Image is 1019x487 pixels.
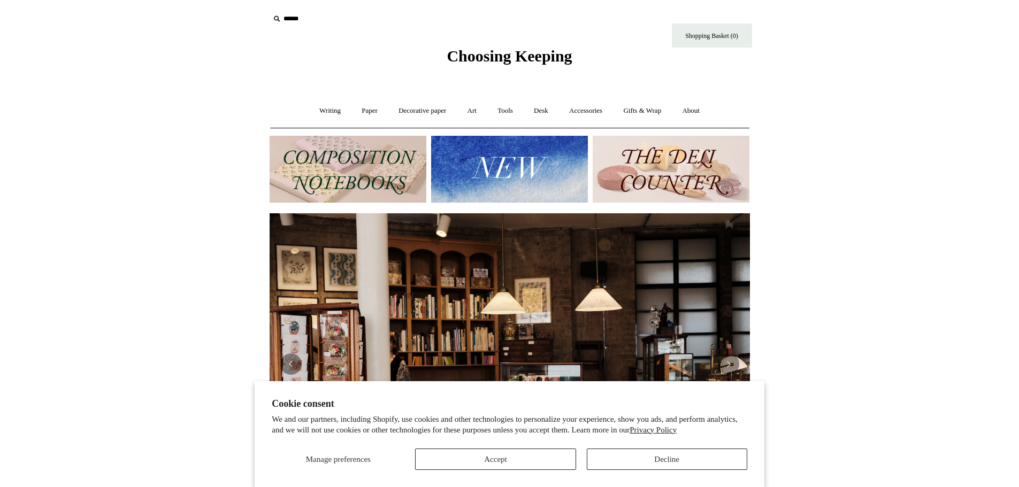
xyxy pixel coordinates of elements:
[614,97,671,125] a: Gifts & Wrap
[560,97,612,125] a: Accessories
[630,426,677,434] a: Privacy Policy
[672,24,752,48] a: Shopping Basket (0)
[431,136,588,203] img: New.jpg__PID:f73bdf93-380a-4a35-bcfe-7823039498e1
[306,455,371,463] span: Manage preferences
[310,97,350,125] a: Writing
[272,398,747,409] h2: Cookie consent
[447,56,572,63] a: Choosing Keeping
[272,449,404,470] button: Manage preferences
[447,47,572,65] span: Choosing Keeping
[524,97,558,125] a: Desk
[280,353,302,375] button: Previous
[718,353,739,375] button: Next
[587,449,747,470] button: Decline
[458,97,486,125] a: Art
[272,414,747,435] p: We and our partners, including Shopify, use cookies and other technologies to personalize your ex...
[672,97,709,125] a: About
[389,97,456,125] a: Decorative paper
[593,136,749,203] img: The Deli Counter
[488,97,523,125] a: Tools
[270,136,426,203] img: 202302 Composition ledgers.jpg__PID:69722ee6-fa44-49dd-a067-31375e5d54ec
[352,97,387,125] a: Paper
[415,449,576,470] button: Accept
